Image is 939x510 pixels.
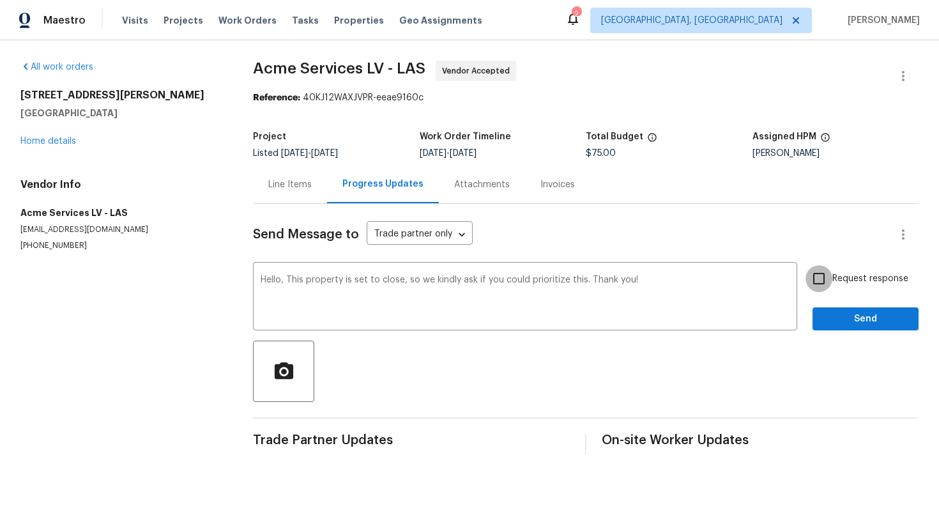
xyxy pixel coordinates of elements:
span: $75.00 [586,149,616,158]
span: The hpm assigned to this work order. [820,132,830,149]
span: Work Orders [218,14,277,27]
h5: Acme Services LV - LAS [20,206,222,219]
span: [DATE] [420,149,447,158]
span: Maestro [43,14,86,27]
span: [DATE] [450,149,477,158]
span: Request response [832,272,908,286]
h4: Vendor Info [20,178,222,191]
span: Acme Services LV - LAS [253,61,425,76]
span: - [420,149,477,158]
span: [GEOGRAPHIC_DATA], [GEOGRAPHIC_DATA] [601,14,782,27]
div: Progress Updates [342,178,424,190]
a: All work orders [20,63,93,72]
h5: Assigned HPM [752,132,816,141]
span: Vendor Accepted [442,65,515,77]
span: [DATE] [281,149,308,158]
span: Send Message to [253,228,359,241]
span: Listed [253,149,338,158]
span: Properties [334,14,384,27]
span: The total cost of line items that have been proposed by Opendoor. This sum includes line items th... [647,132,657,149]
span: Visits [122,14,148,27]
h2: [STREET_ADDRESS][PERSON_NAME] [20,89,222,102]
span: [PERSON_NAME] [843,14,920,27]
span: Tasks [292,16,319,25]
span: Geo Assignments [399,14,482,27]
span: Projects [164,14,203,27]
span: Trade Partner Updates [253,434,570,447]
div: 2 [572,8,581,20]
textarea: Hello, This property is set to close, so we kindly ask if you could prioritize this. Thank you! [261,275,790,320]
button: Send [813,307,919,331]
b: Reference: [253,93,300,102]
span: [DATE] [311,149,338,158]
div: [PERSON_NAME] [752,149,919,158]
div: Trade partner only [367,224,473,245]
p: [PHONE_NUMBER] [20,240,222,251]
h5: Project [253,132,286,141]
h5: [GEOGRAPHIC_DATA] [20,107,222,120]
span: - [281,149,338,158]
div: Line Items [268,178,312,191]
div: Attachments [454,178,510,191]
a: Home details [20,137,76,146]
div: 40KJ12WAXJVPR-eeae9160c [253,91,919,104]
h5: Work Order Timeline [420,132,511,141]
div: Invoices [540,178,575,191]
span: Send [823,311,908,327]
h5: Total Budget [586,132,643,141]
span: On-site Worker Updates [602,434,919,447]
p: [EMAIL_ADDRESS][DOMAIN_NAME] [20,224,222,235]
